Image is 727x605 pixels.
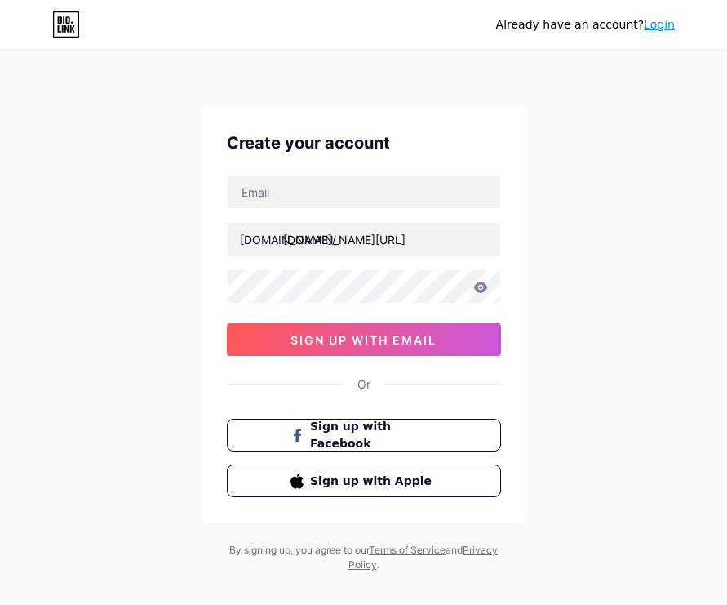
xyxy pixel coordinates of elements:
[227,131,501,155] div: Create your account
[228,223,500,256] input: username
[310,473,437,490] span: Sign up with Apple
[369,544,446,556] a: Terms of Service
[227,419,501,452] button: Sign up with Facebook
[240,231,336,248] div: [DOMAIN_NAME]/
[644,18,675,31] a: Login
[496,16,675,33] div: Already have an account?
[227,323,501,356] button: sign up with email
[290,333,437,347] span: sign up with email
[310,418,437,452] span: Sign up with Facebook
[225,543,503,572] div: By signing up, you agree to our and .
[228,176,500,208] input: Email
[227,465,501,497] button: Sign up with Apple
[357,376,370,393] div: Or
